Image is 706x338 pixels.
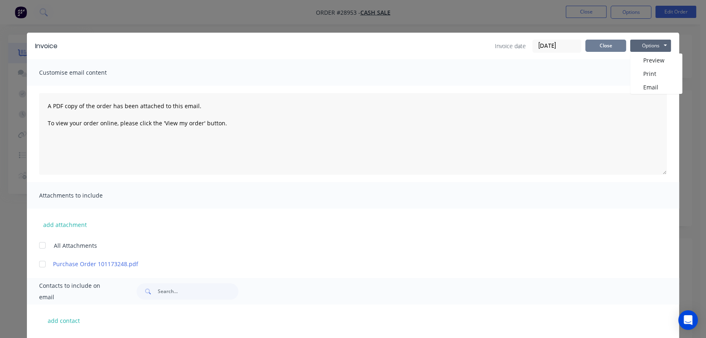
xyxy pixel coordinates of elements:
span: All Attachments [54,241,97,250]
div: Open Intercom Messenger [678,310,698,330]
span: Customise email content [39,67,129,78]
button: Preview [630,53,682,67]
button: Email [630,80,682,94]
span: Attachments to include [39,190,129,201]
span: Invoice date [495,42,526,50]
button: add contact [39,314,88,327]
button: Options [630,40,671,52]
div: Invoice [35,41,57,51]
input: Search... [158,283,238,300]
button: Print [630,67,682,80]
span: Contacts to include on email [39,280,116,303]
textarea: A PDF copy of the order has been attached to this email. To view your order online, please click ... [39,93,667,175]
button: Close [585,40,626,52]
a: Purchase Order 101173248.pdf [53,260,629,268]
button: add attachment [39,218,91,231]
